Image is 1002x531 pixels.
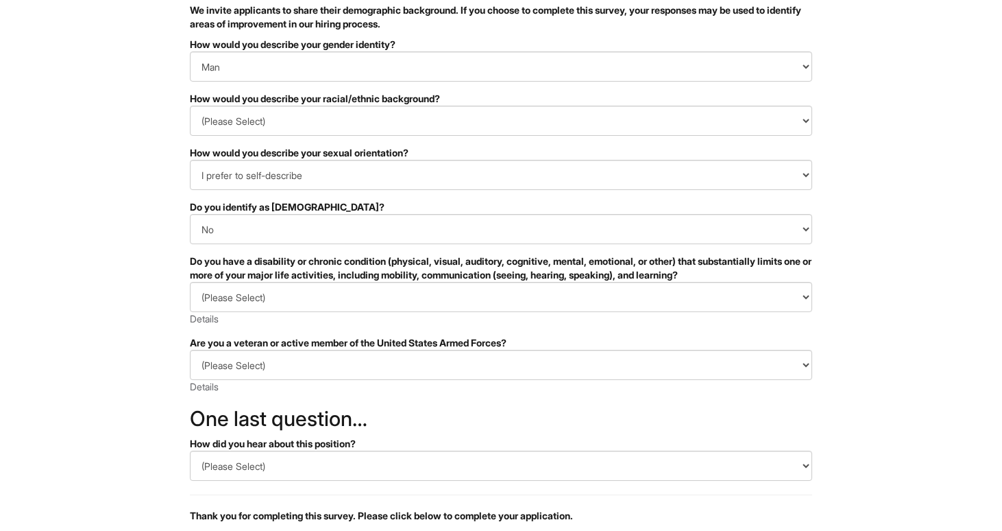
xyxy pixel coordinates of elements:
[190,509,812,523] p: Thank you for completing this survey. Please click below to complete your application.
[190,51,812,82] select: How would you describe your gender identity?
[190,160,812,190] select: How would you describe your sexual orientation?
[190,282,812,312] select: Do you have a disability or chronic condition (physical, visual, auditory, cognitive, mental, emo...
[190,350,812,380] select: Are you a veteran or active member of the United States Armed Forces?
[190,3,812,31] p: We invite applicants to share their demographic background. If you choose to complete this survey...
[190,92,812,106] div: How would you describe your racial/ethnic background?
[190,146,812,160] div: How would you describe your sexual orientation?
[190,381,219,392] a: Details
[190,255,812,282] div: Do you have a disability or chronic condition (physical, visual, auditory, cognitive, mental, emo...
[190,313,219,324] a: Details
[190,38,812,51] div: How would you describe your gender identity?
[190,214,812,244] select: Do you identify as transgender?
[190,336,812,350] div: Are you a veteran or active member of the United States Armed Forces?
[190,451,812,481] select: How did you hear about this position?
[190,106,812,136] select: How would you describe your racial/ethnic background?
[190,200,812,214] div: Do you identify as [DEMOGRAPHIC_DATA]?
[190,408,812,430] h2: One last question…
[190,437,812,451] div: How did you hear about this position?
